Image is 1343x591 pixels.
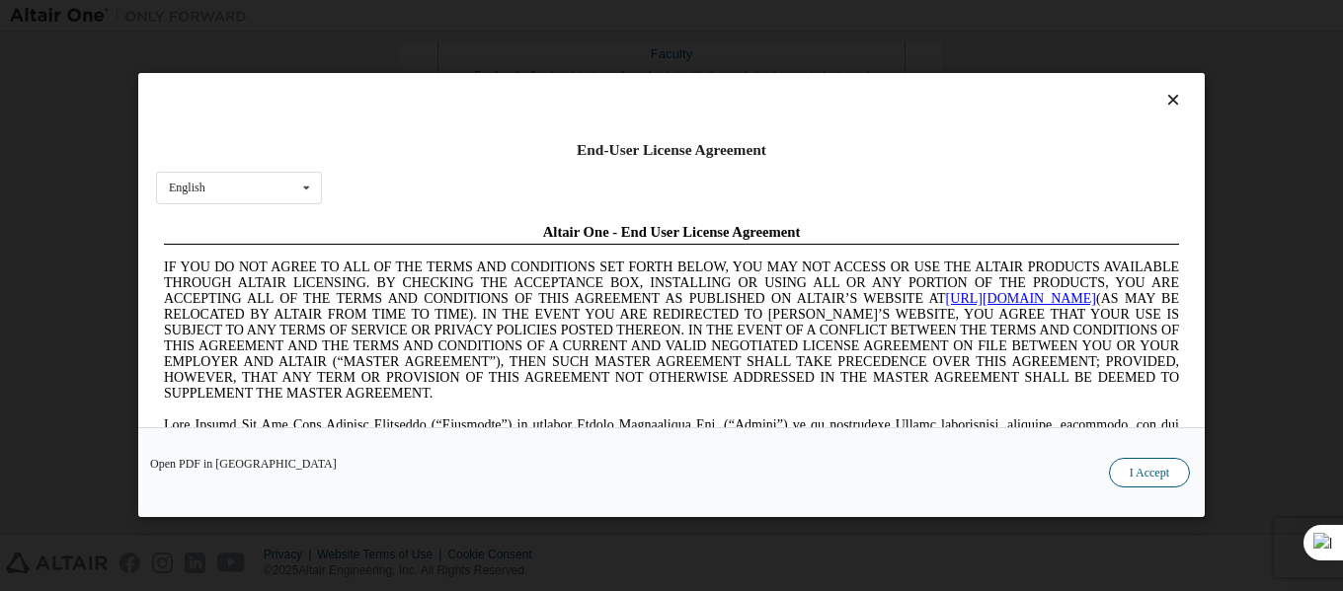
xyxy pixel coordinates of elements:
[169,183,205,194] div: English
[1109,459,1190,488] button: I Accept
[8,201,1023,342] span: Lore Ipsumd Sit Ame Cons Adipisc Elitseddo (“Eiusmodte”) in utlabor Etdolo Magnaaliqua Eni. (“Adm...
[150,459,337,471] a: Open PDF in [GEOGRAPHIC_DATA]
[156,140,1187,160] div: End-User License Agreement
[790,75,940,90] a: [URL][DOMAIN_NAME]
[8,43,1023,185] span: IF YOU DO NOT AGREE TO ALL OF THE TERMS AND CONDITIONS SET FORTH BELOW, YOU MAY NOT ACCESS OR USE...
[387,8,645,24] span: Altair One - End User License Agreement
